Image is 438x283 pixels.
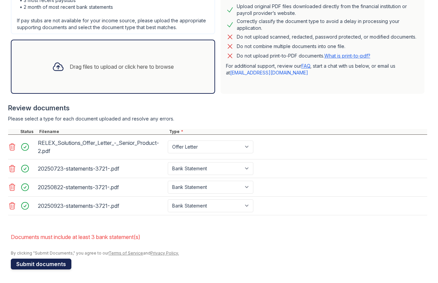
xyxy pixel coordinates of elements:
[11,251,427,256] div: By clicking "Submit Documents," you agree to our and
[38,200,165,211] div: 20250923-statements-3721-.pdf
[11,259,71,269] button: Submit documents
[70,63,174,71] div: Drag files to upload or click here to browse
[38,182,165,193] div: 20250822-statements-3721-.pdf
[237,18,419,31] div: Correctly classify the document type to avoid a delay in processing your application.
[168,129,427,134] div: Type
[237,42,345,50] div: Do not combine multiple documents into one file.
[38,137,165,156] div: RELEX_Solutions_Offer_Letter_-_Senior_Product-2.pdf
[151,251,179,256] a: Privacy Policy.
[19,129,38,134] div: Status
[237,3,419,17] div: Upload original PDF files downloaded directly from the financial institution or payroll provider’...
[38,163,165,174] div: 20250723-statements-3721-.pdf
[8,115,427,122] div: Please select a type for each document uploaded and resolve any errors.
[11,230,427,244] li: Documents must include at least 3 bank statement(s)
[109,251,143,256] a: Terms of Service
[237,33,416,41] div: Do not upload scanned, redacted, password protected, or modified documents.
[230,70,308,75] a: [EMAIL_ADDRESS][DOMAIN_NAME]
[8,103,427,113] div: Review documents
[301,63,310,69] a: FAQ
[226,63,419,76] p: For additional support, review our , start a chat with us below, or email us at
[237,52,370,59] p: Do not upload print-to-PDF documents.
[38,129,168,134] div: Filename
[324,53,370,59] a: What is print-to-pdf?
